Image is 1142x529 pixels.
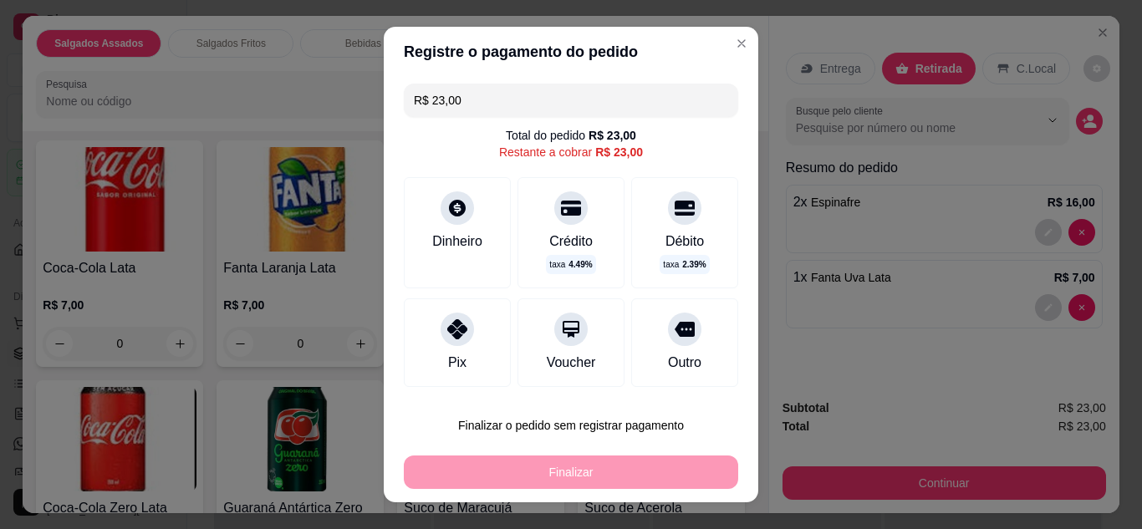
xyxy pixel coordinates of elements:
div: R$ 23,00 [595,144,643,160]
p: taxa [549,258,592,271]
div: Débito [665,231,704,252]
button: Close [728,30,755,57]
div: Crédito [549,231,593,252]
p: taxa [663,258,706,271]
div: Total do pedido [506,127,636,144]
div: Pix [448,353,466,373]
div: R$ 23,00 [589,127,636,144]
div: Outro [668,353,701,373]
span: 4.49 % [568,258,592,271]
span: 2.39 % [682,258,706,271]
button: Finalizar o pedido sem registrar pagamento [404,409,738,442]
input: Ex.: hambúrguer de cordeiro [414,84,728,117]
div: Dinheiro [432,231,482,252]
div: Restante a cobrar [499,144,643,160]
header: Registre o pagamento do pedido [384,27,758,77]
div: Voucher [547,353,596,373]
